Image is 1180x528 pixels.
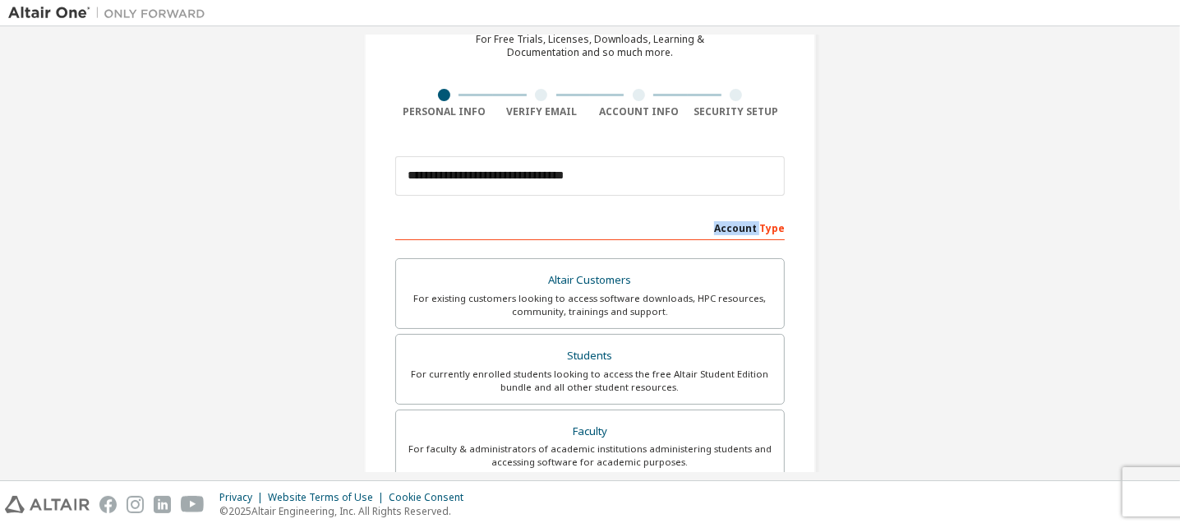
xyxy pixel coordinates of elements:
div: Security Setup [688,105,786,118]
div: Faculty [406,420,774,443]
img: youtube.svg [181,496,205,513]
div: For faculty & administrators of academic institutions administering students and accessing softwa... [406,442,774,469]
p: © 2025 Altair Engineering, Inc. All Rights Reserved. [219,504,473,518]
div: Privacy [219,491,268,504]
img: linkedin.svg [154,496,171,513]
div: Personal Info [395,105,493,118]
div: Account Info [590,105,688,118]
div: Website Terms of Use [268,491,389,504]
img: instagram.svg [127,496,144,513]
img: Altair One [8,5,214,21]
div: Cookie Consent [389,491,473,504]
div: For existing customers looking to access software downloads, HPC resources, community, trainings ... [406,292,774,318]
img: altair_logo.svg [5,496,90,513]
div: Account Type [395,214,785,240]
div: Verify Email [493,105,591,118]
div: Altair Customers [406,269,774,292]
div: Students [406,345,774,368]
div: For Free Trials, Licenses, Downloads, Learning & Documentation and so much more. [476,33,704,59]
img: facebook.svg [99,496,117,513]
div: For currently enrolled students looking to access the free Altair Student Edition bundle and all ... [406,368,774,394]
